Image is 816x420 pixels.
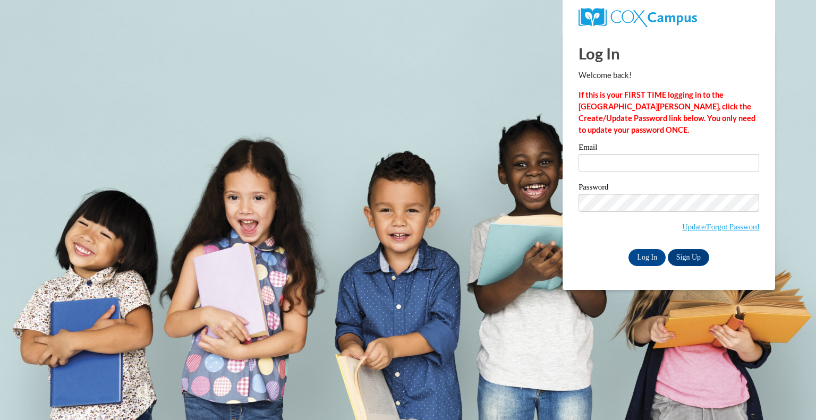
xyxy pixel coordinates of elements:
a: Update/Forgot Password [682,222,759,231]
label: Email [579,143,759,154]
a: COX Campus [579,12,697,21]
input: Log In [628,249,666,266]
h1: Log In [579,42,759,64]
strong: If this is your FIRST TIME logging in to the [GEOGRAPHIC_DATA][PERSON_NAME], click the Create/Upd... [579,90,755,134]
p: Welcome back! [579,70,759,81]
a: Sign Up [668,249,709,266]
img: COX Campus [579,8,697,27]
label: Password [579,183,759,194]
